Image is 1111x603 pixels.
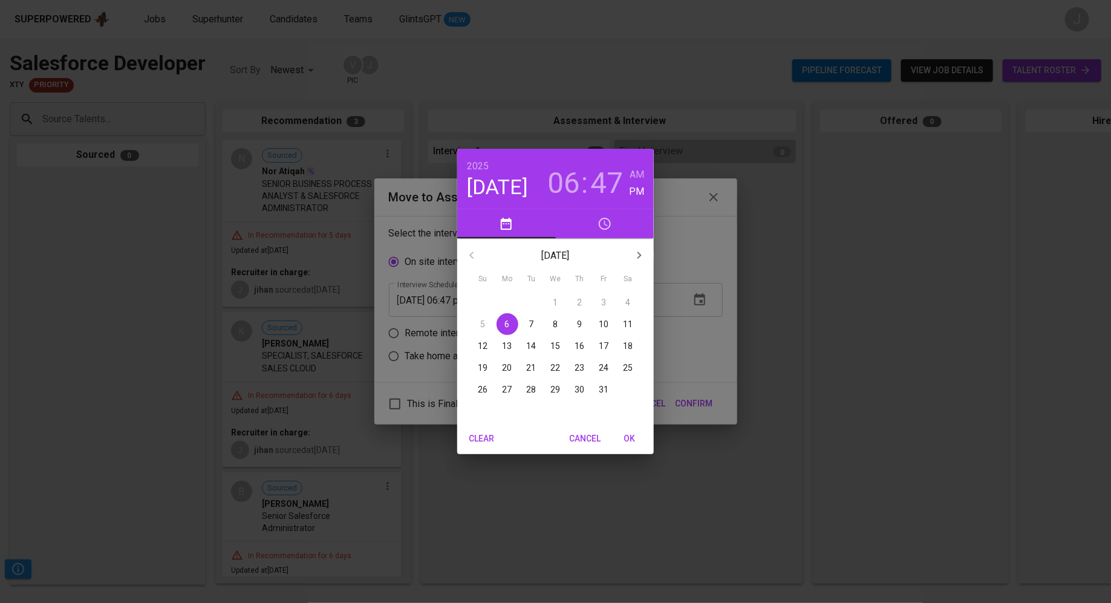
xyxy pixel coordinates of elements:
p: 24 [599,362,609,374]
button: 16 [569,335,591,357]
button: 13 [497,335,518,357]
span: We [545,273,567,285]
p: [DATE] [486,249,625,263]
span: Mo [497,273,518,285]
p: 8 [553,318,558,330]
p: 29 [551,383,561,396]
p: 19 [478,362,488,374]
p: 20 [503,362,512,374]
p: 14 [527,340,536,352]
span: Cancel [569,431,601,446]
button: 27 [497,379,518,400]
button: [DATE] [467,175,528,200]
button: 29 [545,379,567,400]
button: 11 [617,313,639,335]
p: 25 [624,362,633,374]
button: 24 [593,357,615,379]
button: 17 [593,335,615,357]
p: 6 [505,318,510,330]
p: 7 [529,318,534,330]
button: 8 [545,313,567,335]
button: 21 [521,357,542,379]
p: 13 [503,340,512,352]
p: 17 [599,340,609,352]
button: 7 [521,313,542,335]
button: PM [630,183,645,200]
button: Clear [462,428,501,450]
button: 30 [569,379,591,400]
p: 10 [599,318,609,330]
button: 9 [569,313,591,335]
button: 31 [593,379,615,400]
button: OK [610,428,649,450]
p: 21 [527,362,536,374]
button: AM [630,166,645,183]
button: 47 [590,166,623,200]
button: 18 [617,335,639,357]
h6: AM [630,166,644,183]
button: 23 [569,357,591,379]
p: 16 [575,340,585,352]
span: Su [472,273,494,285]
p: 23 [575,362,585,374]
p: 31 [599,383,609,396]
button: 28 [521,379,542,400]
button: 2025 [467,158,489,175]
span: Clear [467,431,496,446]
span: Th [569,273,591,285]
p: 26 [478,383,488,396]
button: 20 [497,357,518,379]
button: 6 [497,313,518,335]
button: 26 [472,379,494,400]
button: 15 [545,335,567,357]
button: 10 [593,313,615,335]
span: Tu [521,273,542,285]
h3: : [581,166,588,200]
span: OK [615,431,644,446]
button: 19 [472,357,494,379]
button: 22 [545,357,567,379]
button: 06 [547,166,580,200]
button: Cancel [564,428,605,450]
p: 18 [624,340,633,352]
p: 27 [503,383,512,396]
button: 12 [472,335,494,357]
p: 28 [527,383,536,396]
span: Sa [617,273,639,285]
button: 25 [617,357,639,379]
p: 30 [575,383,585,396]
span: Fr [593,273,615,285]
p: 9 [578,318,582,330]
p: 12 [478,340,488,352]
button: 14 [521,335,542,357]
p: 22 [551,362,561,374]
p: 15 [551,340,561,352]
p: 11 [624,318,633,330]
